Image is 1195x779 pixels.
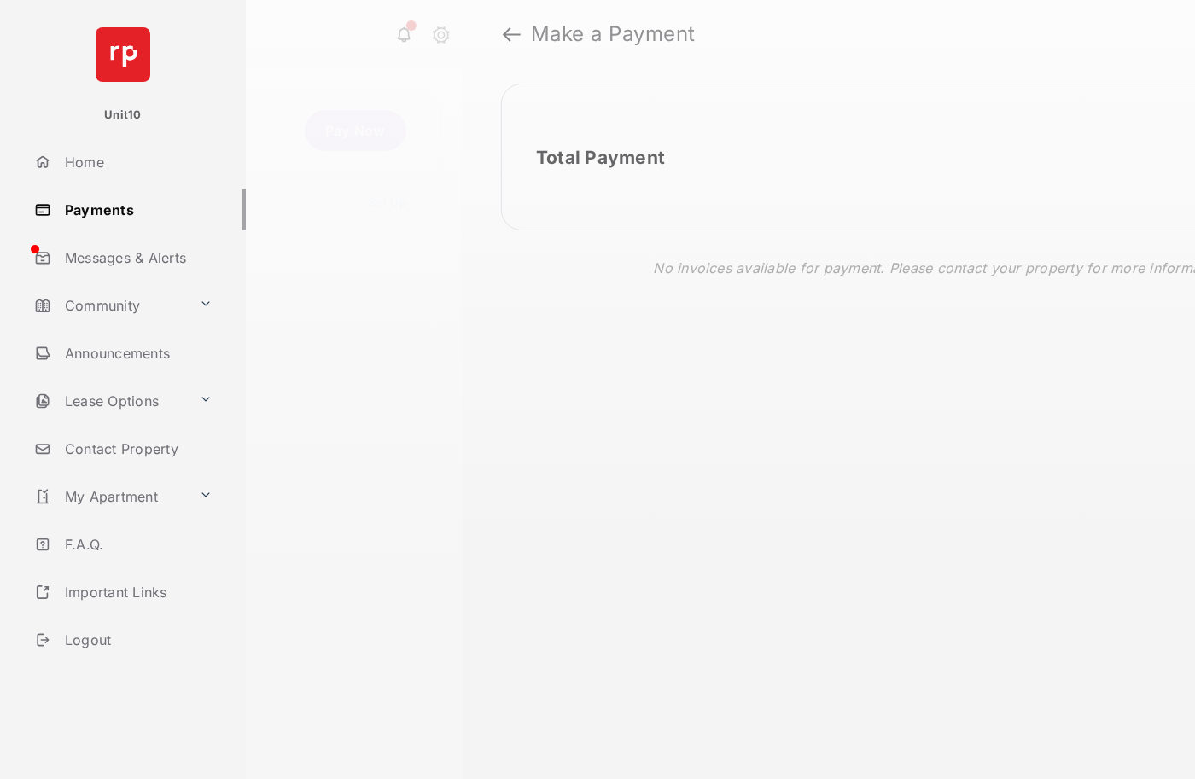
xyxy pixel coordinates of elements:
[27,572,219,613] a: Important Links
[27,189,246,230] a: Payments
[27,619,246,660] a: Logout
[27,524,246,565] a: F.A.Q.
[27,381,192,421] a: Lease Options
[27,237,246,278] a: Messages & Alerts
[104,107,142,124] p: Unit10
[531,24,696,44] strong: Make a Payment
[27,333,246,374] a: Announcements
[27,142,246,183] a: Home
[27,476,192,517] a: My Apartment
[27,428,246,469] a: Contact Property
[27,285,192,326] a: Community
[536,147,665,168] h2: Total Payment
[96,27,150,82] img: svg+xml;base64,PHN2ZyB4bWxucz0iaHR0cDovL3d3dy53My5vcmcvMjAwMC9zdmciIHdpZHRoPSI2NCIgaGVpZ2h0PSI2NC...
